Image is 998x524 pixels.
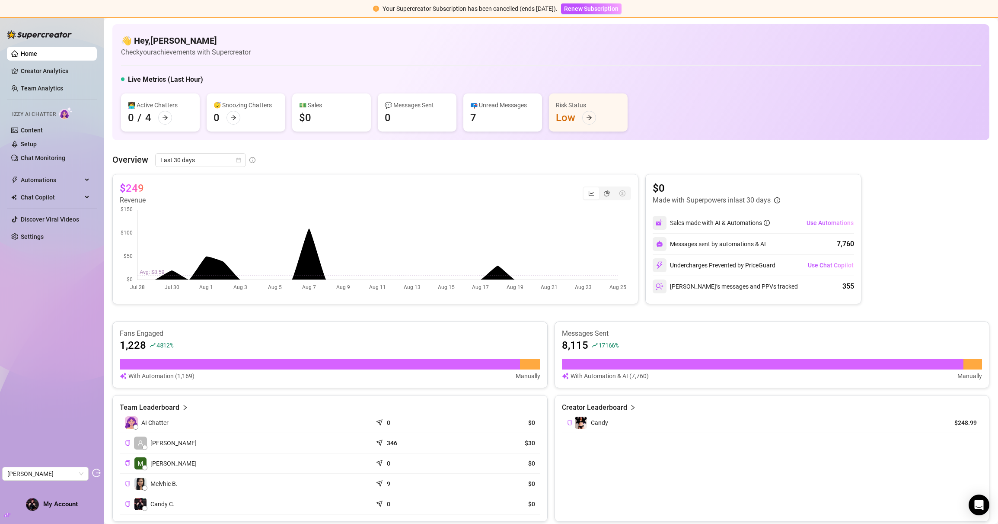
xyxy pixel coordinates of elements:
[125,501,131,507] span: copy
[160,154,241,167] span: Last 30 days
[141,418,169,428] span: AI Chatter
[385,111,391,125] div: 0
[656,283,663,290] img: svg%3e
[806,216,854,230] button: Use Automations
[556,100,621,110] div: Risk Status
[112,153,148,166] article: Overview
[376,437,385,446] span: send
[134,478,147,490] img: Melvhic Bagro
[125,440,131,446] span: copy
[969,495,989,515] div: Open Intercom Messenger
[120,329,540,338] article: Fans Engaged
[26,498,38,511] img: ACg8ocKDcDiq69BefwE8rG0MUwazJG5xXhHqnmrm3plKHTg8RWkm9g0=s96-c
[561,5,622,12] a: Renew Subscription
[376,417,385,426] span: send
[59,107,73,119] img: AI Chatter
[387,439,397,447] article: 346
[670,218,770,228] div: Sales made with AI & Automations
[21,154,65,161] a: Chat Monitoring
[134,457,147,469] img: Miguel Angel Ve…
[150,479,178,489] span: Melvhic B.
[461,439,535,447] article: $30
[150,499,175,509] span: Candy C.
[12,110,56,119] span: Izzy AI Chatter
[470,111,476,125] div: 7
[125,481,131,486] span: copy
[21,64,90,78] a: Creator Analytics
[21,190,82,204] span: Chat Copilot
[125,460,131,466] button: Copy Teammate ID
[461,479,535,488] article: $0
[619,190,625,196] span: dollar-circle
[583,186,631,200] div: segmented control
[150,342,156,348] span: rise
[630,402,636,413] span: right
[125,501,131,507] button: Copy Teammate ID
[656,261,663,269] img: svg%3e
[808,262,854,269] span: Use Chat Copilot
[774,197,780,203] span: info-circle
[120,195,146,206] article: Revenue
[656,241,663,248] img: svg%3e
[21,127,43,134] a: Content
[128,371,194,381] article: With Automation (1,169)
[21,216,79,223] a: Discover Viral Videos
[21,50,37,57] a: Home
[43,500,78,508] span: My Account
[156,341,173,349] span: 4812 %
[562,338,588,352] article: 8,115
[592,342,598,348] span: rise
[937,418,977,427] article: $248.99
[376,498,385,507] span: send
[604,190,610,196] span: pie-chart
[957,371,982,381] article: Manually
[7,30,72,39] img: logo-BBDzfeDw.svg
[387,479,390,488] article: 9
[842,281,854,292] div: 355
[236,158,241,163] span: calendar
[150,459,197,468] span: [PERSON_NAME]
[653,195,771,206] article: Made with Superpowers in last 30 days
[21,141,37,148] a: Setup
[383,5,558,12] span: Your Supercreator Subscription has been cancelled (ends [DATE]).
[385,100,450,110] div: 💬 Messages Sent
[764,220,770,226] span: info-circle
[21,85,63,92] a: Team Analytics
[125,460,131,466] span: copy
[567,420,573,425] span: copy
[125,416,138,429] img: izzy-ai-chatter-avatar-DDCN_rTZ.svg
[128,100,193,110] div: 👩‍💻 Active Chatters
[120,371,127,381] img: svg%3e
[11,177,18,183] span: thunderbolt
[299,111,311,125] div: $0
[599,341,619,349] span: 17166 %
[373,6,379,12] span: exclamation-circle
[837,239,854,249] div: 7,760
[561,3,622,14] button: Renew Subscription
[128,111,134,125] div: 0
[387,459,390,468] article: 0
[653,237,766,251] div: Messages sent by automations & AI
[516,371,540,381] article: Manually
[653,280,798,293] div: [PERSON_NAME]’s messages and PPVs tracked
[4,512,10,518] span: build
[586,115,592,121] span: arrow-right
[387,500,390,508] article: 0
[230,115,236,121] span: arrow-right
[562,402,627,413] article: Creator Leaderboard
[7,467,83,480] span: Candy Camille
[299,100,364,110] div: 💵 Sales
[653,258,775,272] div: Undercharges Prevented by PriceGuard
[249,157,255,163] span: info-circle
[134,498,147,510] img: Candy Camille
[125,440,131,446] button: Copy Teammate ID
[387,418,390,427] article: 0
[21,173,82,187] span: Automations
[470,100,535,110] div: 📪 Unread Messages
[461,418,535,427] article: $0
[214,111,220,125] div: 0
[150,438,197,448] span: [PERSON_NAME]
[145,111,151,125] div: 4
[121,47,251,58] article: Check your achievements with Supercreator
[653,181,780,195] article: $0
